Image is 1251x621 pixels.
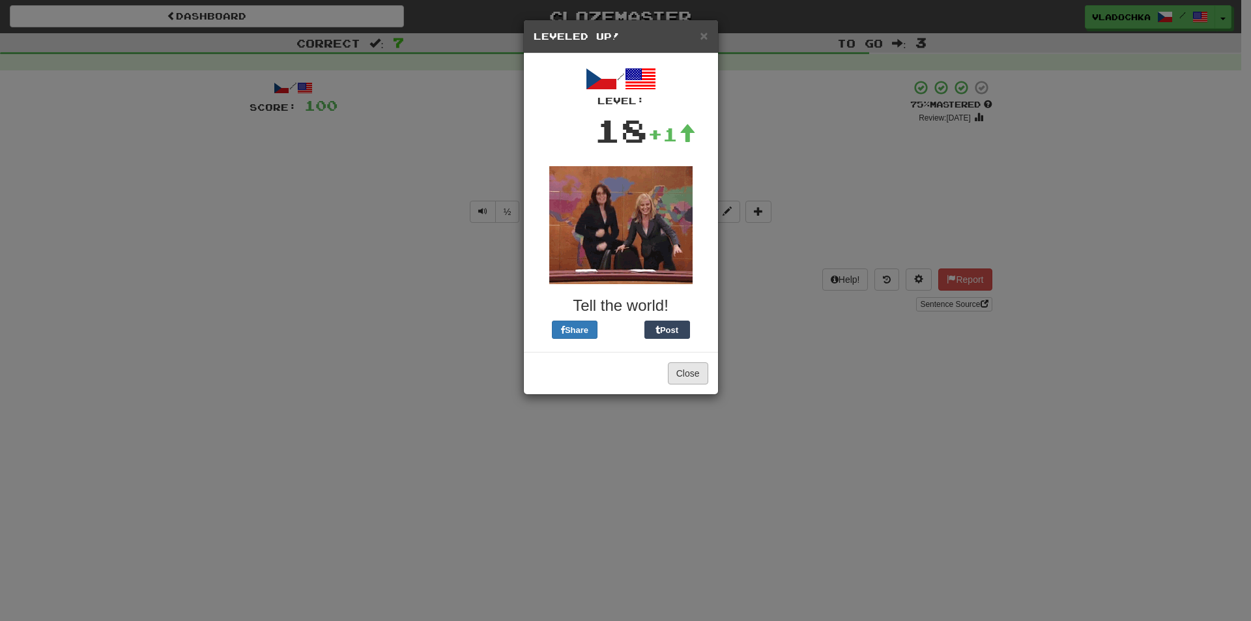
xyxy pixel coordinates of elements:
div: 18 [594,108,648,153]
div: +1 [648,121,696,147]
h3: Tell the world! [534,297,708,314]
img: tina-fey-e26f0ac03c4892f6ddeb7d1003ac1ab6e81ce7d97c2ff70d0ee9401e69e3face.gif [549,166,693,284]
div: / [534,63,708,108]
span: × [700,28,708,43]
button: Post [644,321,690,339]
button: Share [552,321,597,339]
h5: Leveled Up! [534,30,708,43]
button: Close [700,29,708,42]
iframe: X Post Button [597,321,644,339]
button: Close [668,362,708,384]
div: Level: [534,94,708,108]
